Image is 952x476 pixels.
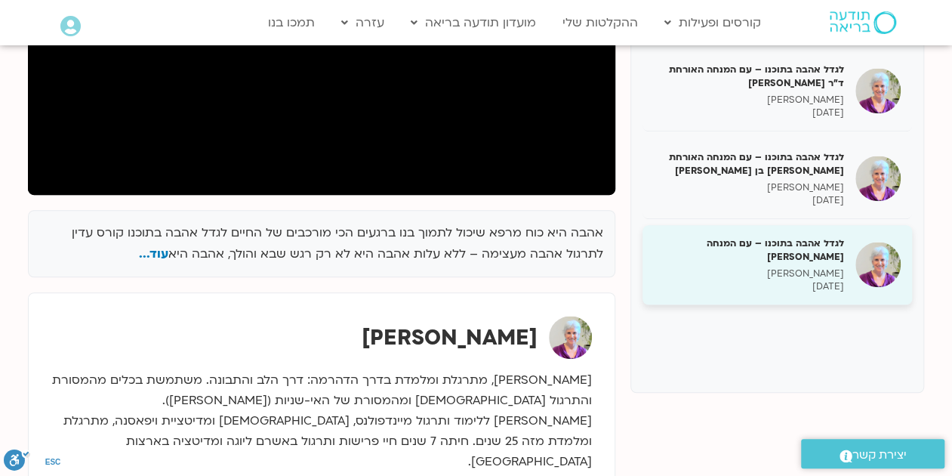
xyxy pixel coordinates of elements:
p: [PERSON_NAME] [654,94,844,107]
img: לגדל אהבה בתוכנו – עם המנחה האורח בן קמינסקי [855,242,901,287]
p: [PERSON_NAME] [654,181,844,194]
img: לגדל אהבה בתוכנו – עם המנחה האורחת ד"ר נועה אלבלדה [855,68,901,113]
span: יצירת קשר [852,445,907,465]
h5: לגדל אהבה בתוכנו – עם המנחה [PERSON_NAME] [654,236,844,264]
p: [PERSON_NAME], מתרגלת ומלמדת בדרך הדהרמה: דרך הלב והתבונה. משתמשת בכלים מהמסורת והתרגול [DEMOGRAP... [51,370,592,472]
img: תודעה בריאה [830,11,896,34]
span: עוד... [139,246,168,262]
a: מועדון תודעה בריאה [403,8,544,37]
a: עזרה [334,8,392,37]
a: תמכו בנו [260,8,322,37]
a: קורסים ופעילות [657,8,769,37]
p: [DATE] [654,107,844,119]
a: יצירת קשר [801,439,944,468]
p: [PERSON_NAME] [654,267,844,280]
img: לגדל אהבה בתוכנו – עם המנחה האורחת שאנייה כהן בן חיים [855,156,901,201]
p: [DATE] [654,280,844,293]
strong: [PERSON_NAME] [362,323,538,352]
p: [DATE] [654,194,844,207]
p: אהבה היא כוח מרפא שיכול לתמוך בנו ברגעים הכי מורכבים של החיים לגדל אהבה בתוכנו קורס עדין לתרגול א... [40,222,603,266]
h5: לגדל אהבה בתוכנו – עם המנחה האורחת [PERSON_NAME] בן [PERSON_NAME] [654,150,844,178]
a: ההקלטות שלי [555,8,645,37]
img: סנדיה בר קמה [549,316,592,359]
h5: לגדל אהבה בתוכנו – עם המנחה האורחת ד"ר [PERSON_NAME] [654,63,844,90]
